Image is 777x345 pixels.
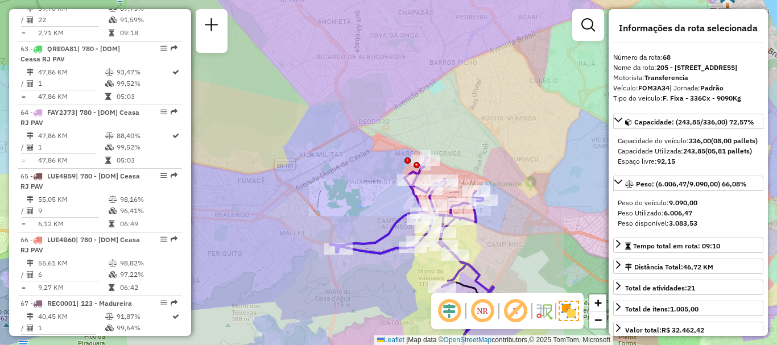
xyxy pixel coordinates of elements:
td: 47,86 KM [38,66,105,78]
div: Peso disponível: [618,218,759,228]
div: Nome da rota: [613,63,763,73]
td: 55,05 KM [38,194,108,205]
em: Opções [160,300,167,306]
span: 66 - [20,235,140,254]
td: 99,52% [116,142,171,153]
i: % de utilização da cubagem [109,207,117,214]
td: 47,86 KM [38,155,105,166]
strong: (08,00 pallets) [711,136,758,145]
span: Peso do veículo: [618,198,697,207]
a: Total de atividades:21 [613,280,763,295]
i: Distância Total [27,132,34,139]
a: Tempo total em rota: 09:10 [613,238,763,253]
div: Capacidade do veículo: [618,136,759,146]
td: 93,47% [116,66,171,78]
span: LUE4B60 [47,235,76,244]
em: Opções [160,236,167,243]
em: Opções [160,172,167,179]
td: / [20,205,26,217]
em: Rota exportada [171,236,177,243]
span: Capacidade: (243,85/336,00) 72,57% [634,118,754,126]
i: Rota otimizada [172,313,179,320]
strong: 9.090,00 [669,198,697,207]
td: 09:18 [119,27,177,39]
i: Rota otimizada [172,69,179,76]
td: / [20,78,26,89]
a: OpenStreetMap [444,336,492,344]
i: % de utilização do peso [105,132,114,139]
strong: Padrão [700,84,724,92]
em: Rota exportada [171,109,177,115]
td: / [20,322,26,334]
td: 47,86 KM [38,130,105,142]
a: Peso: (6.006,47/9.090,00) 66,08% [613,176,763,191]
strong: 92,15 [657,157,675,165]
i: Rota otimizada [172,132,179,139]
strong: 21 [687,284,695,292]
span: REC0001 [47,299,76,307]
td: 9,27 KM [38,282,108,293]
td: = [20,91,26,102]
img: Fluxo de ruas [535,302,553,320]
td: 98,16% [119,194,177,205]
strong: Transferencia [644,73,688,82]
div: Motorista: [613,73,763,83]
span: LUE4B59 [47,172,76,180]
td: 6,12 KM [38,218,108,230]
td: 91,87% [116,311,171,322]
span: | 123 - Madureira [76,299,132,307]
i: % de utilização do peso [109,260,117,267]
i: Total de Atividades [27,207,34,214]
span: Tempo total em rota: 09:10 [633,242,720,250]
span: Total de atividades: [625,284,695,292]
i: Distância Total [27,196,34,203]
i: Tempo total em rota [109,221,114,227]
td: / [20,14,26,26]
div: Valor total: [625,325,704,335]
div: Distância Total: [625,262,713,272]
i: % de utilização do peso [105,69,114,76]
strong: (05,81 pallets) [705,147,752,155]
strong: FOM3A34 [638,84,669,92]
strong: 336,00 [689,136,711,145]
span: Ocultar NR [469,297,496,325]
span: | [406,336,408,344]
span: QRE0A81 [47,44,77,53]
span: + [594,296,602,310]
td: = [20,282,26,293]
td: = [20,155,26,166]
div: Map data © contributors,© 2025 TomTom, Microsoft [374,335,613,345]
td: 99,64% [116,322,171,334]
td: / [20,269,26,280]
strong: 3.083,53 [669,219,697,227]
a: Nova sessão e pesquisa [200,14,223,39]
h4: Informações da rota selecionada [613,23,763,34]
span: 67 - [20,299,132,307]
td: 47,86 KM [38,91,105,102]
span: FAY2J73 [47,108,75,117]
td: 88,40% [116,130,171,142]
i: Tempo total em rota [105,157,111,164]
div: Capacidade: (243,85/336,00) 72,57% [613,131,763,171]
td: 05:03 [116,155,171,166]
td: 98,82% [119,257,177,269]
i: Total de Atividades [27,271,34,278]
a: Zoom out [589,311,606,329]
i: Tempo total em rota [109,284,114,291]
td: 9 [38,205,108,217]
a: Distância Total:46,72 KM [613,259,763,274]
td: / [20,142,26,153]
strong: 1.005,00 [670,305,699,313]
span: | 780 - [DOM] Ceasa RJ PAV [20,172,140,190]
div: Veículo: [613,83,763,93]
i: Distância Total [27,260,34,267]
em: Opções [160,45,167,52]
td: 91,59% [119,14,177,26]
strong: 205 - [STREET_ADDRESS] [656,63,737,72]
td: = [20,27,26,39]
td: 96,41% [119,205,177,217]
td: 1 [38,142,105,153]
span: | 780 - [DOM] Ceasa RJ PAV [20,44,120,63]
strong: 243,85 [683,147,705,155]
span: 65 - [20,172,140,190]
